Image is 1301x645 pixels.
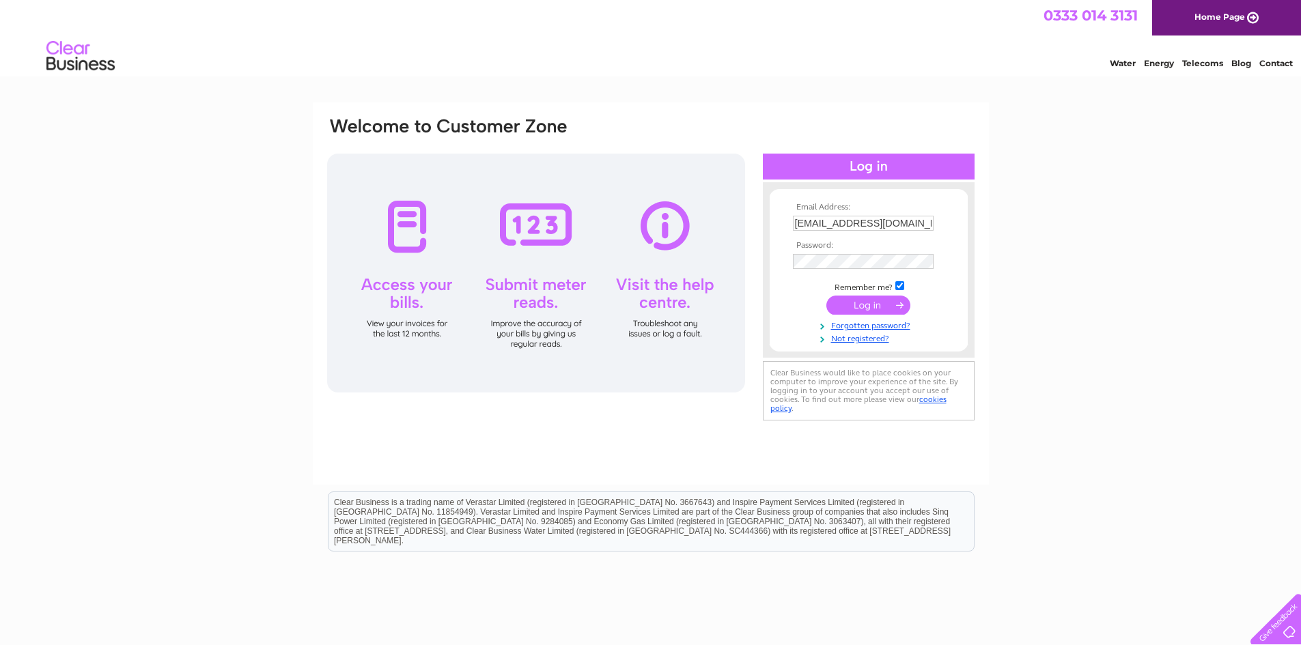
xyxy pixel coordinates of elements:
[793,318,948,331] a: Forgotten password?
[789,203,948,212] th: Email Address:
[1044,7,1138,24] a: 0333 014 3131
[1144,58,1174,68] a: Energy
[763,361,975,420] div: Clear Business would like to place cookies on your computer to improve your experience of the sit...
[826,296,910,315] input: Submit
[789,279,948,293] td: Remember me?
[1182,58,1223,68] a: Telecoms
[789,241,948,250] th: Password:
[1259,58,1293,68] a: Contact
[1231,58,1251,68] a: Blog
[46,35,115,77] img: logo.png
[793,331,948,344] a: Not registered?
[328,8,974,66] div: Clear Business is a trading name of Verastar Limited (registered in [GEOGRAPHIC_DATA] No. 3667643...
[1110,58,1136,68] a: Water
[770,395,947,413] a: cookies policy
